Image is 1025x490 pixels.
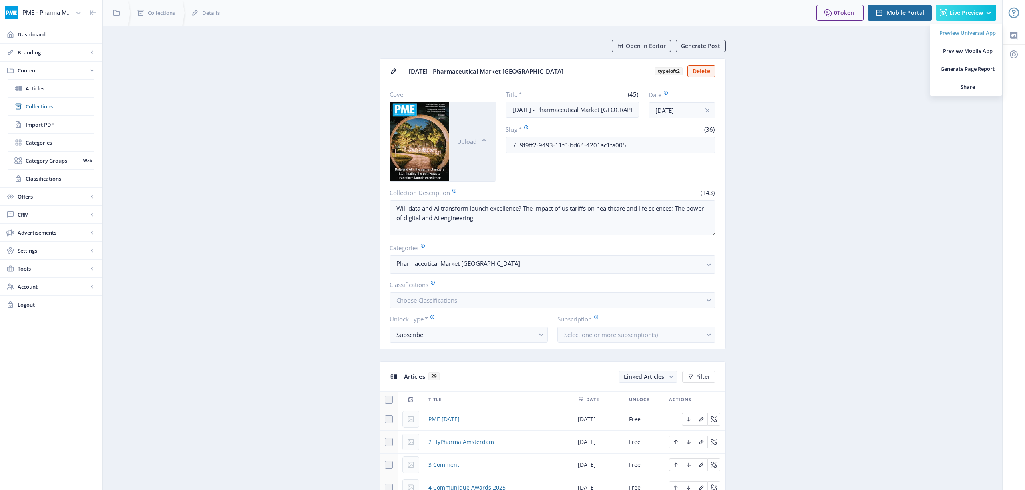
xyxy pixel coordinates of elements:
[396,259,702,268] nb-select-label: Pharmaceutical Market [GEOGRAPHIC_DATA]
[939,83,996,91] span: Share
[409,67,649,76] span: [DATE] - Pharmaceutical Market [GEOGRAPHIC_DATA]
[837,9,854,16] span: Token
[202,9,220,17] span: Details
[669,460,682,468] a: Edit page
[22,4,72,22] div: PME - Pharma Market [GEOGRAPHIC_DATA]
[396,330,535,339] div: Subscribe
[18,301,96,309] span: Logout
[26,157,80,165] span: Category Groups
[80,157,94,165] nb-badge: Web
[816,5,864,21] button: 0Token
[450,102,496,181] button: Upload
[687,65,715,77] button: Delete
[564,331,658,339] span: Select one or more subscription(s)
[695,415,707,422] a: Edit page
[695,460,707,468] a: Edit page
[624,454,664,476] td: Free
[629,395,650,404] span: Unlock
[18,193,88,201] span: Offers
[8,98,94,115] a: Collections
[396,296,457,304] span: Choose Classifications
[586,395,599,404] span: Date
[627,90,639,98] span: (45)
[669,438,682,445] a: Edit page
[939,29,996,37] span: Preview Universal App
[390,280,709,289] label: Classifications
[506,102,639,118] input: Type Collection Title ...
[26,139,94,147] span: Categories
[573,408,624,431] td: [DATE]
[612,40,671,52] button: Open in Editor
[930,24,1002,42] a: Preview Universal App
[939,47,996,55] span: Preview Mobile App
[506,137,716,153] input: this-is-how-a-slug-looks-like
[8,170,94,187] a: Classifications
[8,80,94,97] a: Articles
[457,139,477,145] span: Upload
[390,188,549,197] label: Collection Description
[624,408,664,431] td: Free
[390,243,709,252] label: Categories
[655,67,683,75] b: typeloft2
[699,102,715,118] button: info
[428,414,460,424] a: PME [DATE]
[930,60,1002,78] a: Generate Page Report
[949,10,983,16] span: Live Preview
[5,6,18,19] img: properties.app_icon.png
[390,90,490,98] label: Cover
[930,42,1002,60] a: Preview Mobile App
[682,371,715,383] button: Filter
[404,372,425,380] span: Articles
[18,265,88,273] span: Tools
[8,152,94,169] a: Category GroupsWeb
[936,5,996,21] button: Live Preview
[428,460,459,470] a: 3 Comment
[573,431,624,454] td: [DATE]
[887,10,924,16] span: Mobile Portal
[624,373,664,380] span: Linked Articles
[18,229,88,237] span: Advertisements
[703,106,711,114] nb-icon: info
[682,415,695,422] a: Edit page
[703,125,715,133] span: (36)
[619,371,677,383] button: Linked Articles
[649,102,715,118] input: Publishing Date
[626,43,666,49] span: Open in Editor
[707,438,720,445] a: Edit page
[428,395,442,404] span: Title
[18,30,96,38] span: Dashboard
[8,116,94,133] a: Import PDF
[696,374,710,380] span: Filter
[390,315,541,323] label: Unlock Type
[695,438,707,445] a: Edit page
[557,315,709,323] label: Subscription
[557,327,715,343] button: Select one or more subscription(s)
[681,43,720,49] span: Generate Post
[930,78,1002,96] a: Share
[624,431,664,454] td: Free
[26,84,94,92] span: Articles
[26,120,94,129] span: Import PDF
[18,66,88,74] span: Content
[18,283,88,291] span: Account
[682,438,695,445] a: Edit page
[390,292,715,308] button: Choose Classifications
[707,415,720,422] a: Edit page
[669,395,691,404] span: Actions
[26,175,94,183] span: Classifications
[18,48,88,56] span: Branding
[8,134,94,151] a: Categories
[390,327,548,343] button: Subscribe
[649,90,709,99] label: Date
[506,90,569,98] label: Title
[707,460,720,468] a: Edit page
[506,125,607,134] label: Slug
[699,189,715,197] span: (143)
[676,40,726,52] button: Generate Post
[18,211,88,219] span: CRM
[868,5,932,21] button: Mobile Portal
[148,9,175,17] span: Collections
[428,372,440,380] span: 29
